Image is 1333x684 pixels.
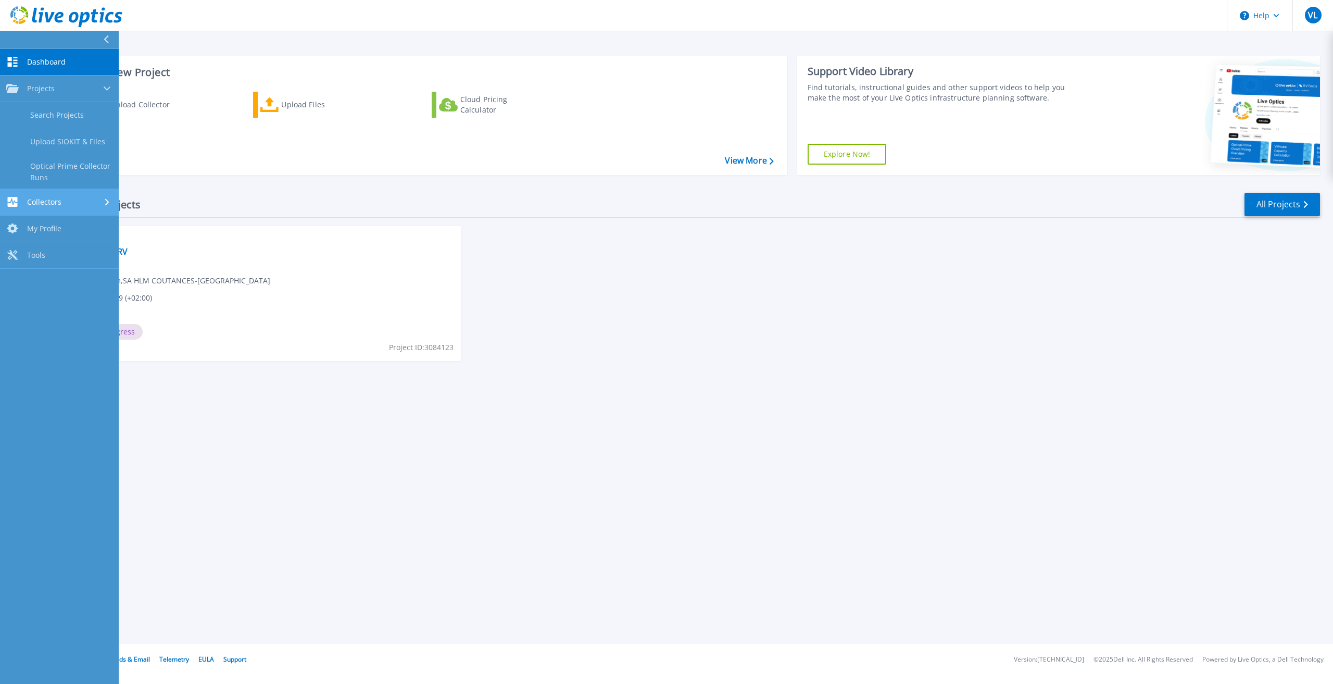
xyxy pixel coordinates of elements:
a: View More [725,156,773,166]
span: vanarith lim , SA HLM COUTANCES-[GEOGRAPHIC_DATA] [79,275,270,287]
span: My Profile [27,224,61,233]
h3: Start a New Project [74,67,773,78]
a: Telemetry [159,655,189,664]
span: Collectors [27,197,61,207]
a: Explore Now! [808,144,887,165]
span: Dashboard [27,57,66,67]
a: Support [223,655,246,664]
a: Download Collector [74,92,190,118]
span: Optical Prime [79,232,455,244]
li: Version: [TECHNICAL_ID] [1014,656,1084,663]
div: Support Video Library [808,65,1078,78]
li: © 2025 Dell Inc. All Rights Reserved [1093,656,1193,663]
a: Cloud Pricing Calculator [432,92,548,118]
li: Powered by Live Optics, a Dell Technology [1202,656,1324,663]
a: EULA [198,655,214,664]
a: All Projects [1244,193,1320,216]
div: Cloud Pricing Calculator [460,94,544,115]
div: Find tutorials, instructional guides and other support videos to help you make the most of your L... [808,82,1078,103]
a: Upload Files [253,92,369,118]
span: Projects [27,84,55,93]
span: Project ID: 3084123 [389,342,454,353]
span: Tools [27,251,45,260]
a: Ads & Email [115,655,150,664]
div: Download Collector [100,94,184,115]
div: Upload Files [281,94,364,115]
span: VL [1308,11,1317,19]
